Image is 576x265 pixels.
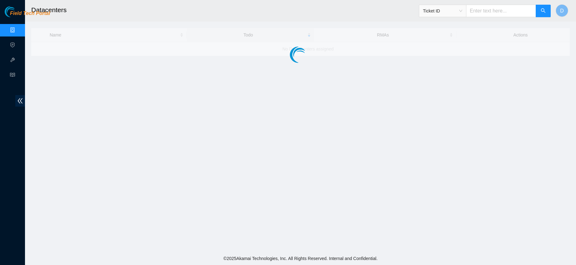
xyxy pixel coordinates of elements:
a: Akamai TechnologiesField Tech Portal [5,11,50,19]
button: D [556,4,568,17]
span: double-left [15,95,25,107]
img: Akamai Technologies [5,6,32,17]
input: Enter text here... [466,5,536,17]
span: read [10,70,15,82]
span: search [541,8,546,14]
span: Field Tech Portal [10,11,50,17]
span: D [560,7,564,15]
footer: © 2025 Akamai Technologies, Inc. All Rights Reserved. Internal and Confidential. [25,252,576,265]
span: Ticket ID [423,6,462,16]
button: search [536,5,551,17]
